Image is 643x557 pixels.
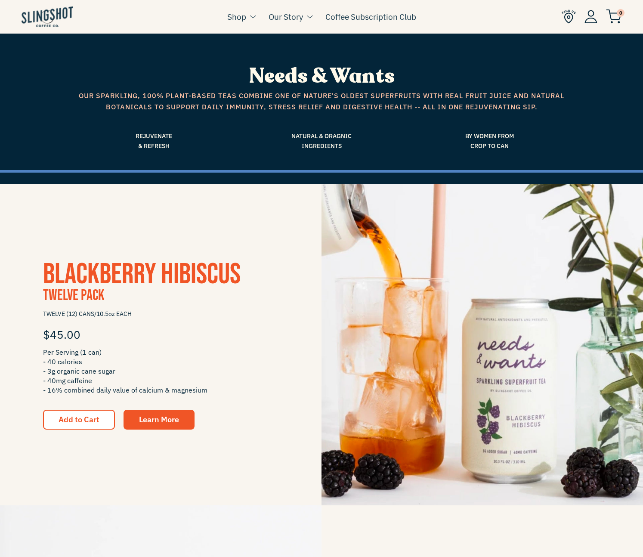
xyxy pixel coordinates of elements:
[606,11,621,22] a: 0
[325,10,416,23] a: Coffee Subscription Club
[59,415,99,424] span: Add to Cart
[43,306,278,322] span: TWELVE (12) CANS/10.5oz EACH
[606,9,621,24] img: cart
[43,410,115,430] button: Add to Cart
[43,257,241,292] a: Blackberry Hibiscus
[412,131,567,151] span: By Women From Crop to Can
[139,415,179,424] span: Learn More
[76,90,567,112] span: Our sparkling, 100% plant-based teas combine one of nature's oldest superfruits with real fruit j...
[562,9,576,24] img: Find Us
[617,9,624,17] span: 0
[124,410,195,430] a: Learn More
[321,184,643,505] img: Needs & Wants - Blackberry Hibiscus Six Pack
[76,131,231,151] span: Rejuvenate & Refresh
[43,286,104,305] span: Twelve Pack
[269,10,303,23] a: Our Story
[584,10,597,23] img: Account
[43,347,278,395] span: Per Serving (1 can) - 40 calories - 3g organic cane sugar - 40mg caffeine - 16% combined daily va...
[227,10,246,23] a: Shop
[244,131,399,151] span: Natural & Oragnic Ingredients
[249,62,395,90] span: Needs & Wants
[43,322,278,347] div: $45.00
